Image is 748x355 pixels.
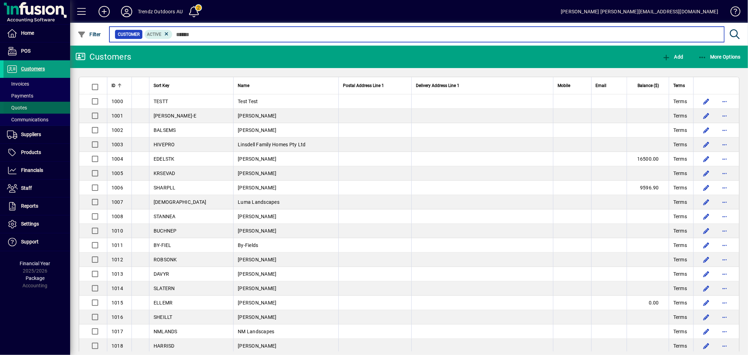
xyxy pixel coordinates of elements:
[21,221,39,227] span: Settings
[75,51,131,62] div: Customers
[561,6,718,17] div: [PERSON_NAME] [PERSON_NAME][EMAIL_ADDRESS][DOMAIN_NAME]
[701,182,712,193] button: Edit
[154,300,173,306] span: ELLEMR
[112,242,123,248] span: 1011
[719,182,730,193] button: More options
[673,82,685,89] span: Terms
[719,225,730,236] button: More options
[112,156,123,162] span: 1004
[238,214,276,219] span: [PERSON_NAME]
[673,155,687,162] span: Terms
[701,225,712,236] button: Edit
[112,314,123,320] span: 1016
[701,297,712,308] button: Edit
[673,213,687,220] span: Terms
[673,256,687,263] span: Terms
[112,82,127,89] div: ID
[112,170,123,176] span: 1005
[701,96,712,107] button: Edit
[701,139,712,150] button: Edit
[144,30,173,39] mat-chip: Activation Status: Active
[719,110,730,121] button: More options
[4,197,70,215] a: Reports
[238,286,276,291] span: [PERSON_NAME]
[4,144,70,161] a: Products
[719,168,730,179] button: More options
[154,127,176,133] span: BALSEMS
[154,142,175,147] span: HIVEPRO
[112,286,123,291] span: 1014
[7,117,48,122] span: Communications
[719,297,730,308] button: More options
[118,31,140,38] span: Customer
[701,312,712,323] button: Edit
[719,254,730,265] button: More options
[558,82,587,89] div: Mobile
[112,214,123,219] span: 1008
[76,28,103,41] button: Filter
[701,168,712,179] button: Edit
[112,185,123,190] span: 1006
[21,30,34,36] span: Home
[719,196,730,208] button: More options
[660,51,685,63] button: Add
[21,48,31,54] span: POS
[673,127,687,134] span: Terms
[638,82,659,89] span: Balance ($)
[238,228,276,234] span: [PERSON_NAME]
[673,141,687,148] span: Terms
[719,96,730,107] button: More options
[698,54,741,60] span: More Options
[4,114,70,126] a: Communications
[719,153,730,165] button: More options
[238,300,276,306] span: [PERSON_NAME]
[7,81,29,87] span: Invoices
[112,329,123,334] span: 1017
[154,113,197,119] span: [PERSON_NAME]-E
[673,314,687,321] span: Terms
[4,126,70,143] a: Suppliers
[4,42,70,60] a: POS
[93,5,115,18] button: Add
[673,328,687,335] span: Terms
[238,185,276,190] span: [PERSON_NAME]
[154,286,175,291] span: SLATERN
[238,113,276,119] span: [PERSON_NAME]
[701,254,712,265] button: Edit
[26,275,45,281] span: Package
[4,162,70,179] a: Financials
[112,113,123,119] span: 1001
[112,300,123,306] span: 1015
[154,170,175,176] span: KRSEVAD
[238,127,276,133] span: [PERSON_NAME]
[701,240,712,251] button: Edit
[719,283,730,294] button: More options
[719,268,730,280] button: More options
[112,228,123,234] span: 1010
[673,270,687,277] span: Terms
[4,78,70,90] a: Invoices
[719,125,730,136] button: More options
[78,32,101,37] span: Filter
[596,82,607,89] span: Email
[558,82,570,89] span: Mobile
[662,54,683,60] span: Add
[701,125,712,136] button: Edit
[112,127,123,133] span: 1002
[701,268,712,280] button: Edit
[21,239,39,245] span: Support
[4,233,70,251] a: Support
[154,314,173,320] span: SHEILLT
[21,149,41,155] span: Products
[4,102,70,114] a: Quotes
[701,340,712,351] button: Edit
[154,99,168,104] span: TESTT
[696,51,743,63] button: More Options
[112,99,123,104] span: 1000
[20,261,50,266] span: Financial Year
[725,1,739,24] a: Knowledge Base
[4,180,70,197] a: Staff
[154,329,177,334] span: NMLANDS
[631,82,665,89] div: Balance ($)
[719,312,730,323] button: More options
